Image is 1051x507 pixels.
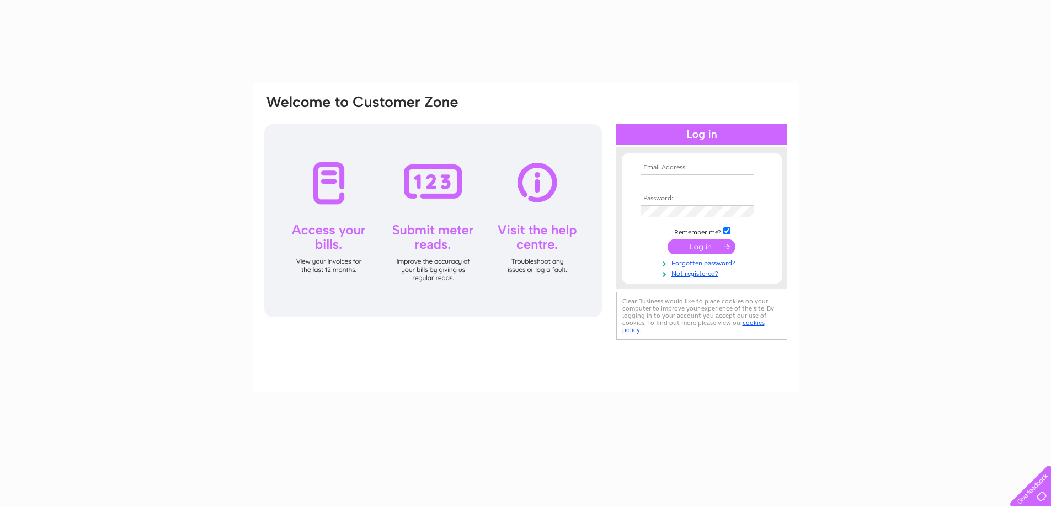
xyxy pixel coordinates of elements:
[638,195,766,202] th: Password:
[641,268,766,278] a: Not registered?
[668,239,735,254] input: Submit
[638,226,766,237] td: Remember me?
[641,257,766,268] a: Forgotten password?
[616,292,787,340] div: Clear Business would like to place cookies on your computer to improve your experience of the sit...
[622,319,765,334] a: cookies policy
[638,164,766,172] th: Email Address:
